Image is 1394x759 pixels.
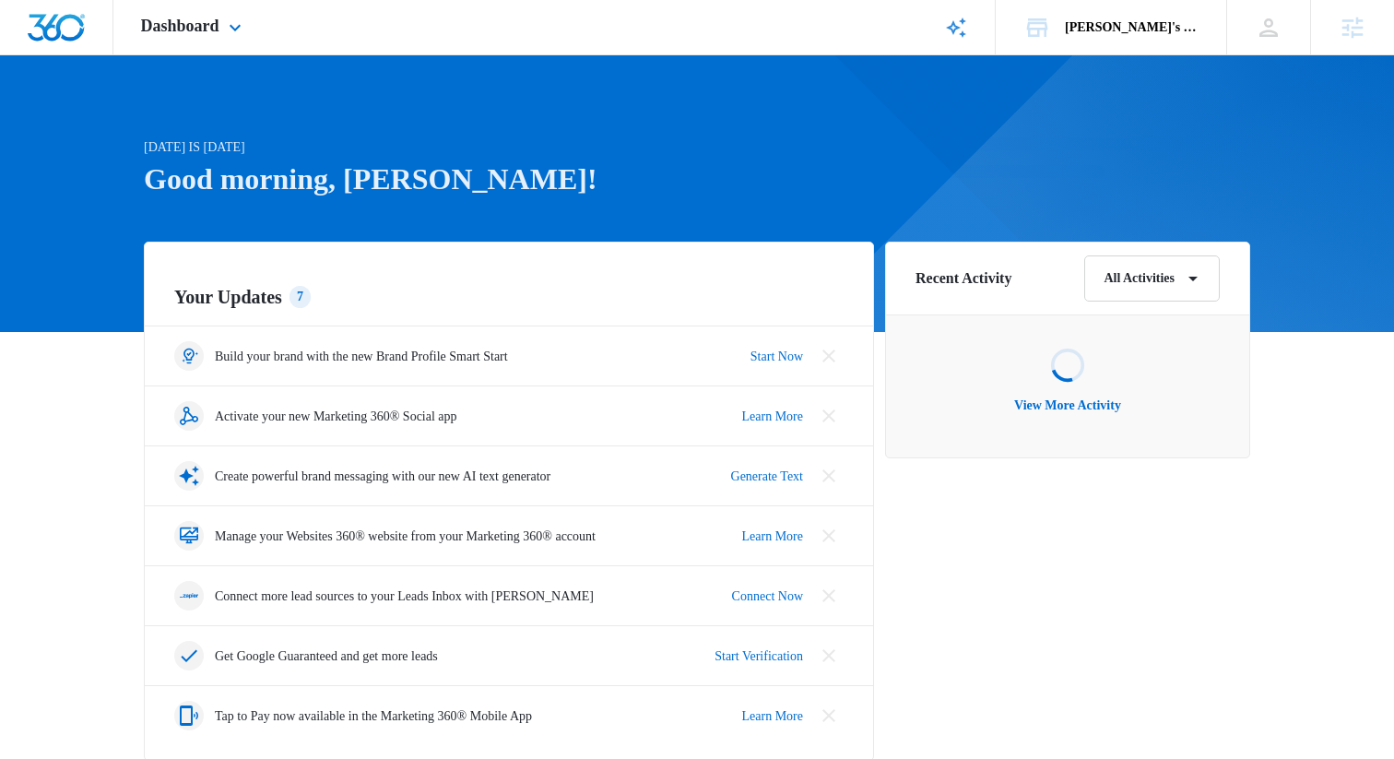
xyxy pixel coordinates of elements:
[289,286,311,308] div: 7
[215,347,508,366] p: Build your brand with the new Brand Profile Smart Start
[215,467,550,486] p: Create powerful brand messaging with our new AI text generator
[732,587,803,606] a: Connect Now
[996,384,1140,428] button: View More Activity
[742,706,803,726] a: Learn More
[215,527,596,546] p: Manage your Websites 360® website from your Marketing 360® account
[750,347,803,366] a: Start Now
[814,401,844,431] button: Close
[174,283,844,311] h2: Your Updates
[1065,20,1199,35] div: account name
[215,706,532,726] p: Tap to Pay now available in the Marketing 360® Mobile App
[215,587,594,606] p: Connect more lead sources to your Leads Inbox with [PERSON_NAME]
[814,521,844,551] button: Close
[141,17,219,36] span: Dashboard
[144,137,874,157] p: [DATE] is [DATE]
[814,701,844,730] button: Close
[814,581,844,611] button: Close
[742,407,803,426] a: Learn More
[742,527,803,546] a: Learn More
[731,467,803,486] a: Generate Text
[814,341,844,371] button: Close
[215,407,457,426] p: Activate your new Marketing 360® Social app
[215,646,438,666] p: Get Google Guaranteed and get more leads
[916,267,1011,290] h6: Recent Activity
[144,157,874,201] h1: Good morning, [PERSON_NAME]!
[715,646,803,666] a: Start Verification
[814,461,844,491] button: Close
[814,641,844,670] button: Close
[1084,255,1220,302] button: All Activities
